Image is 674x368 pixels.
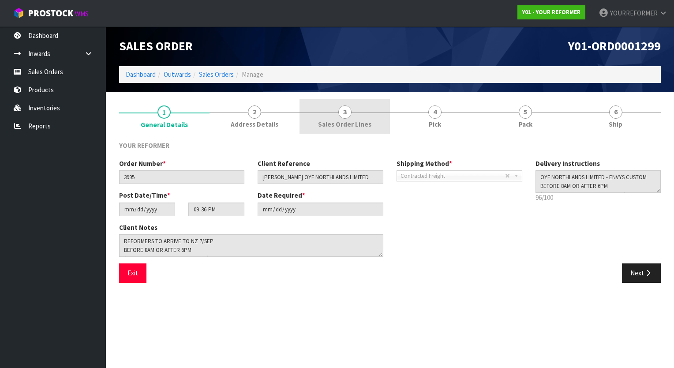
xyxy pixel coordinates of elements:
span: 4 [428,105,442,119]
span: Pack [519,120,532,129]
span: Manage [242,70,263,79]
small: WMS [75,10,89,18]
button: Next [622,263,661,282]
a: Outwards [164,70,191,79]
input: Order Number [119,170,244,184]
span: Y01-ORD0001299 [568,38,661,54]
span: General Details [119,134,661,289]
a: Sales Orders [199,70,234,79]
span: Ship [609,120,622,129]
span: Address Details [231,120,278,129]
span: Sales Order Lines [318,120,371,129]
label: Post Date/Time [119,191,170,200]
span: Pick [429,120,441,129]
span: 1 [157,105,171,119]
label: Client Reference [258,159,310,168]
span: Contracted Freight [401,171,505,181]
span: 2 [248,105,261,119]
span: YOUR REFORMER [119,141,169,150]
span: 6 [609,105,622,119]
button: Exit [119,263,146,282]
strong: Y01 - YOUR REFORMER [522,8,580,16]
span: YOURREFORMER [610,9,658,17]
span: Sales Order [119,38,193,54]
label: Delivery Instructions [535,159,600,168]
img: cube-alt.png [13,8,24,19]
label: Client Notes [119,223,157,232]
a: Dashboard [126,70,156,79]
label: Shipping Method [397,159,452,168]
span: ProStock [28,8,73,19]
span: 3 [338,105,352,119]
span: 5 [519,105,532,119]
label: Order Number [119,159,166,168]
input: Client Reference [258,170,383,184]
span: General Details [141,120,188,129]
p: 96/100 [535,193,661,202]
label: Date Required [258,191,305,200]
